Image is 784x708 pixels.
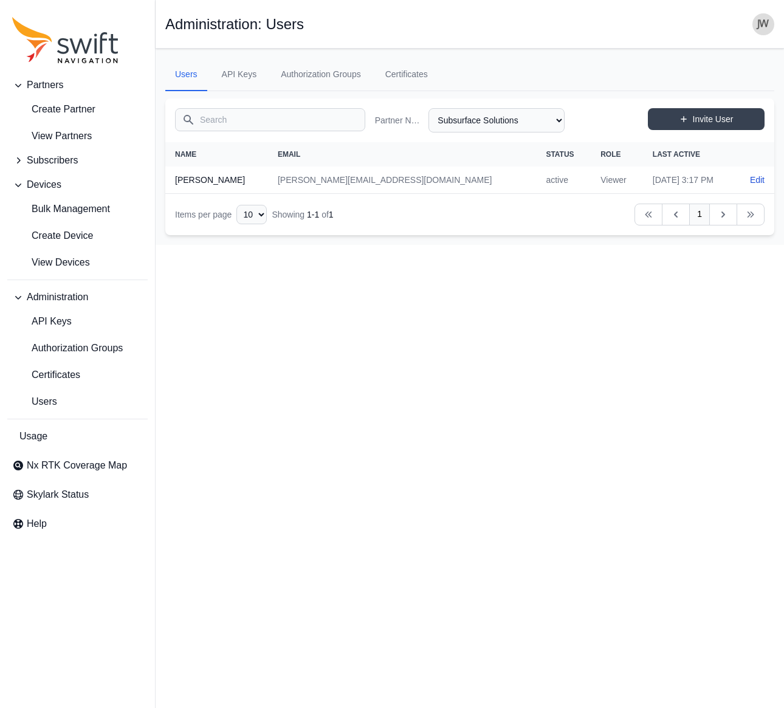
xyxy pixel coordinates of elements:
span: Skylark Status [27,487,89,502]
span: Authorization Groups [12,341,123,356]
th: [PERSON_NAME] [165,167,268,194]
a: Usage [7,424,148,449]
a: Users [165,58,207,91]
span: Partners [27,78,63,92]
button: Partners [7,73,148,97]
select: Display Limit [236,205,267,224]
img: user photo [752,13,774,35]
span: View Partners [12,129,92,143]
button: Subscribers [7,148,148,173]
span: Nx RTK Coverage Map [27,458,127,473]
span: Certificates [12,368,80,382]
a: Help [7,512,148,536]
span: Subscribers [27,153,78,168]
span: 1 [329,210,334,219]
a: View Devices [7,250,148,275]
a: Certificates [7,363,148,387]
a: API Keys [7,309,148,334]
button: Administration [7,285,148,309]
a: Nx RTK Coverage Map [7,453,148,478]
a: Edit [750,174,765,186]
span: Create Partner [12,102,95,117]
a: Bulk Management [7,197,148,221]
a: Invite User [648,108,765,130]
a: Users [7,390,148,414]
td: [PERSON_NAME][EMAIL_ADDRESS][DOMAIN_NAME] [268,167,536,194]
a: Authorization Groups [271,58,371,91]
a: Skylark Status [7,483,148,507]
span: Devices [27,177,61,192]
td: [DATE] 3:17 PM [643,167,735,194]
span: 1 - 1 [307,210,319,219]
a: View Partners [7,124,148,148]
label: Partner Name [375,114,424,126]
a: Certificates [376,58,438,91]
th: Email [268,142,536,167]
span: View Devices [12,255,90,270]
th: Name [165,142,268,167]
a: API Keys [212,58,267,91]
a: 1 [689,204,710,225]
a: create-partner [7,97,148,122]
nav: Table navigation [165,194,774,235]
td: Viewer [591,167,643,194]
button: Devices [7,173,148,197]
a: Authorization Groups [7,336,148,360]
td: active [536,167,591,194]
th: Status [536,142,591,167]
span: Bulk Management [12,202,110,216]
span: Usage [19,429,47,444]
span: Items per page [175,210,232,219]
h1: Administration: Users [165,17,304,32]
span: Users [12,394,57,409]
input: Search [175,108,365,131]
span: Create Device [12,229,93,243]
span: Administration [27,290,88,304]
span: API Keys [12,314,72,329]
th: Last Active [643,142,735,167]
select: Partner Name [428,108,565,132]
span: Help [27,517,47,531]
th: Role [591,142,643,167]
a: Create Device [7,224,148,248]
div: Showing of [272,208,333,221]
